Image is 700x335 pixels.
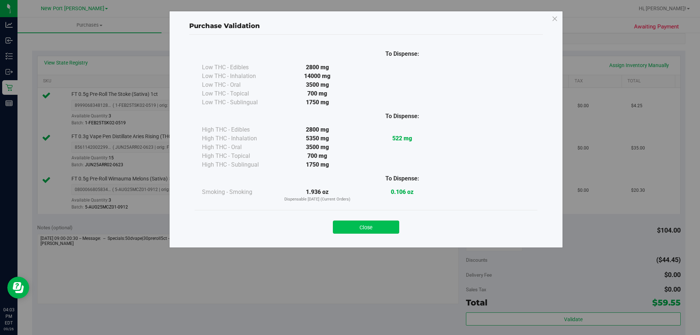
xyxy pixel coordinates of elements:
div: 1.936 oz [275,188,360,203]
div: 3500 mg [275,81,360,89]
div: 14000 mg [275,72,360,81]
div: 3500 mg [275,143,360,152]
div: High THC - Topical [202,152,275,160]
div: 700 mg [275,89,360,98]
div: High THC - Sublingual [202,160,275,169]
p: Dispensable [DATE] (Current Orders) [275,196,360,203]
div: To Dispense: [360,112,445,121]
div: Low THC - Inhalation [202,72,275,81]
div: 1750 mg [275,98,360,107]
div: Low THC - Oral [202,81,275,89]
div: 5350 mg [275,134,360,143]
iframe: Resource center [7,277,29,299]
strong: 0.106 oz [391,188,413,195]
div: To Dispense: [360,50,445,58]
div: 1750 mg [275,160,360,169]
div: 2800 mg [275,63,360,72]
div: High THC - Oral [202,143,275,152]
div: Low THC - Edibles [202,63,275,72]
strong: 522 mg [392,135,412,142]
button: Close [333,221,399,234]
div: 700 mg [275,152,360,160]
div: 2800 mg [275,125,360,134]
div: High THC - Edibles [202,125,275,134]
div: High THC - Inhalation [202,134,275,143]
div: To Dispense: [360,174,445,183]
div: Low THC - Topical [202,89,275,98]
div: Smoking - Smoking [202,188,275,196]
div: Low THC - Sublingual [202,98,275,107]
span: Purchase Validation [189,22,260,30]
